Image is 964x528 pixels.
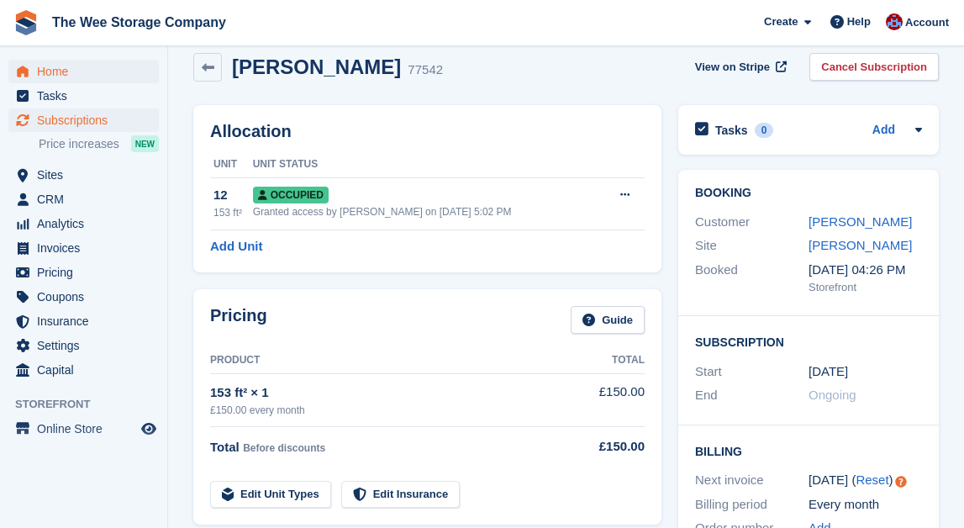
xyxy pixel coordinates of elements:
[695,333,922,350] h2: Subscription
[872,121,895,140] a: Add
[809,214,912,229] a: [PERSON_NAME]
[8,163,159,187] a: menu
[764,13,798,30] span: Create
[809,388,856,402] span: Ongoing
[253,187,329,203] span: Occupied
[37,309,138,333] span: Insurance
[8,236,159,260] a: menu
[8,334,159,357] a: menu
[695,442,922,459] h2: Billing
[695,236,809,256] div: Site
[8,60,159,83] a: menu
[8,108,159,132] a: menu
[856,473,888,487] a: Reset
[809,238,912,252] a: [PERSON_NAME]
[755,123,774,138] div: 0
[213,205,253,220] div: 153 ft²
[15,396,167,413] span: Storefront
[37,108,138,132] span: Subscriptions
[571,306,645,334] a: Guide
[37,84,138,108] span: Tasks
[37,187,138,211] span: CRM
[8,84,159,108] a: menu
[905,14,949,31] span: Account
[37,236,138,260] span: Invoices
[37,261,138,284] span: Pricing
[886,13,903,30] img: Scott Ritchie
[8,261,159,284] a: menu
[210,122,645,141] h2: Allocation
[131,135,159,152] div: NEW
[695,362,809,382] div: Start
[8,358,159,382] a: menu
[210,151,253,178] th: Unit
[809,471,922,490] div: [DATE] ( )
[139,419,159,439] a: Preview store
[408,61,443,80] div: 77542
[695,213,809,232] div: Customer
[8,285,159,309] a: menu
[688,53,790,81] a: View on Stripe
[210,347,577,374] th: Product
[210,403,577,418] div: £150.00 every month
[8,187,159,211] a: menu
[695,386,809,405] div: End
[341,481,461,509] a: Edit Insurance
[695,261,809,296] div: Booked
[45,8,233,36] a: The Wee Storage Company
[37,417,138,441] span: Online Store
[695,59,770,76] span: View on Stripe
[37,163,138,187] span: Sites
[577,373,645,426] td: £150.00
[695,471,809,490] div: Next invoice
[809,53,939,81] a: Cancel Subscription
[577,437,645,457] div: £150.00
[37,285,138,309] span: Coupons
[213,186,253,205] div: 12
[893,474,909,489] div: Tooltip anchor
[210,306,267,334] h2: Pricing
[210,237,262,256] a: Add Unit
[37,358,138,382] span: Capital
[210,481,331,509] a: Edit Unit Types
[253,151,598,178] th: Unit Status
[695,495,809,515] div: Billing period
[39,136,119,152] span: Price increases
[243,442,325,454] span: Before discounts
[809,279,922,296] div: Storefront
[8,417,159,441] a: menu
[13,10,39,35] img: stora-icon-8386f47178a22dfd0bd8f6a31ec36ba5ce8667c1dd55bd0f319d3a0aa187defe.svg
[715,123,748,138] h2: Tasks
[253,204,598,219] div: Granted access by [PERSON_NAME] on [DATE] 5:02 PM
[8,212,159,235] a: menu
[210,383,577,403] div: 153 ft² × 1
[809,261,922,280] div: [DATE] 04:26 PM
[809,495,922,515] div: Every month
[210,440,240,454] span: Total
[232,55,401,78] h2: [PERSON_NAME]
[809,362,848,382] time: 2025-03-18 01:00:00 UTC
[37,334,138,357] span: Settings
[695,187,922,200] h2: Booking
[37,212,138,235] span: Analytics
[577,347,645,374] th: Total
[8,309,159,333] a: menu
[847,13,871,30] span: Help
[39,135,159,153] a: Price increases NEW
[37,60,138,83] span: Home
